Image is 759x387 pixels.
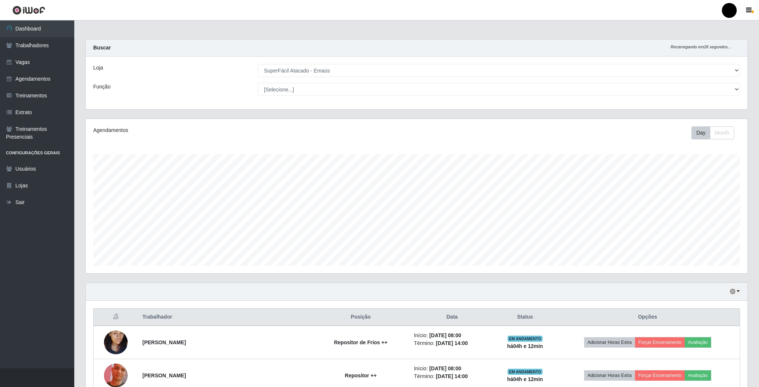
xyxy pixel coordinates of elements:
button: Avaliação [685,337,711,348]
strong: Repositor de Frios ++ [334,339,387,345]
th: Data [410,309,495,326]
img: CoreUI Logo [12,6,45,15]
li: Início: [414,365,491,373]
button: Day [691,126,710,139]
i: Recarregando em 26 segundos... [671,45,731,49]
li: Término: [414,373,491,380]
button: Forçar Encerramento [635,337,685,348]
button: Adicionar Horas Extra [584,337,635,348]
strong: [PERSON_NAME] [143,339,186,345]
strong: há 04 h e 12 min [507,376,543,382]
th: Status [495,309,555,326]
strong: [PERSON_NAME] [143,373,186,378]
strong: Repositor ++ [345,373,377,378]
th: Opções [556,309,740,326]
th: Trabalhador [138,309,312,326]
button: Adicionar Horas Extra [584,370,635,381]
time: [DATE] 14:00 [436,373,468,379]
time: [DATE] 14:00 [436,340,468,346]
label: Loja [93,64,103,72]
img: 1732630854810.jpeg [104,321,128,364]
time: [DATE] 08:00 [429,365,461,371]
li: Início: [414,332,491,339]
div: Agendamentos [93,126,356,134]
li: Término: [414,339,491,347]
label: Função [93,83,111,91]
time: [DATE] 08:00 [429,332,461,338]
button: Forçar Encerramento [635,370,685,381]
button: Avaliação [685,370,711,381]
strong: há 04 h e 12 min [507,343,543,349]
span: EM ANDAMENTO [508,369,543,375]
button: Month [710,126,734,139]
th: Posição [312,309,410,326]
div: Toolbar with button groups [691,126,740,139]
span: EM ANDAMENTO [508,336,543,342]
div: First group [691,126,734,139]
strong: Buscar [93,45,111,51]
